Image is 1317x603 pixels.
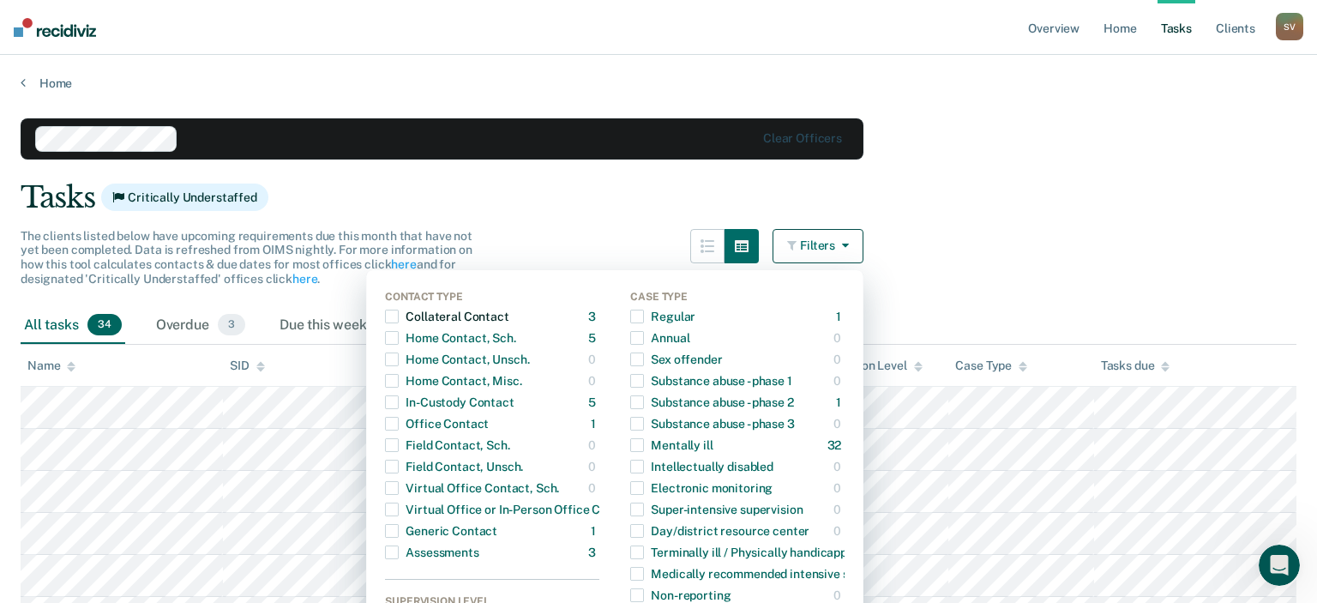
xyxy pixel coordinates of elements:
[591,410,599,437] div: 1
[1101,359,1170,373] div: Tasks due
[810,359,923,373] div: Supervision Level
[773,229,863,263] button: Filters
[385,291,599,306] div: Contact Type
[836,389,845,416] div: 1
[763,131,842,146] div: Clear officers
[21,307,125,345] div: All tasks34
[385,539,478,566] div: Assessments
[292,272,317,286] a: here
[630,389,794,416] div: Substance abuse - phase 2
[385,410,489,437] div: Office Contact
[588,431,599,459] div: 0
[630,324,689,352] div: Annual
[833,496,845,523] div: 0
[153,307,249,345] div: Overdue3
[630,539,861,566] div: Terminally ill / Physically handicapped
[218,314,245,336] span: 3
[385,496,637,523] div: Virtual Office or In-Person Office Contact
[27,359,75,373] div: Name
[588,539,599,566] div: 3
[385,453,523,480] div: Field Contact, Unsch.
[21,180,1296,215] div: Tasks
[101,184,268,211] span: Critically Understaffed
[588,346,599,373] div: 0
[833,410,845,437] div: 0
[276,307,406,345] div: Due this week0
[630,410,795,437] div: Substance abuse - phase 3
[87,314,122,336] span: 34
[385,431,509,459] div: Field Contact, Sch.
[385,517,497,545] div: Generic Contact
[1259,545,1300,586] iframe: Intercom live chat
[21,229,472,286] span: The clients listed below have upcoming requirements due this month that have not yet been complet...
[833,346,845,373] div: 0
[630,367,792,395] div: Substance abuse - phase 1
[833,453,845,480] div: 0
[833,324,845,352] div: 0
[833,474,845,502] div: 0
[836,303,845,330] div: 1
[630,431,713,459] div: Mentally ill
[385,324,515,352] div: Home Contact, Sch.
[230,359,265,373] div: SID
[14,18,96,37] img: Recidiviz
[630,453,773,480] div: Intellectually disabled
[21,75,1296,91] a: Home
[385,346,529,373] div: Home Contact, Unsch.
[588,453,599,480] div: 0
[1276,13,1303,40] button: SV
[630,560,905,588] div: Medically recommended intensive supervision
[588,474,599,502] div: 0
[588,367,599,395] div: 0
[385,474,559,502] div: Virtual Office Contact, Sch.
[588,303,599,330] div: 3
[385,303,508,330] div: Collateral Contact
[630,346,722,373] div: Sex offender
[588,324,599,352] div: 5
[588,389,599,416] div: 5
[630,291,845,306] div: Case Type
[833,517,845,545] div: 0
[630,303,695,330] div: Regular
[955,359,1027,373] div: Case Type
[591,517,599,545] div: 1
[1276,13,1303,40] div: S V
[385,367,521,395] div: Home Contact, Misc.
[833,367,845,395] div: 0
[630,496,803,523] div: Super-intensive supervision
[630,474,773,502] div: Electronic monitoring
[385,389,514,416] div: In-Custody Contact
[827,431,845,459] div: 32
[391,257,416,271] a: here
[630,517,809,545] div: Day/district resource center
